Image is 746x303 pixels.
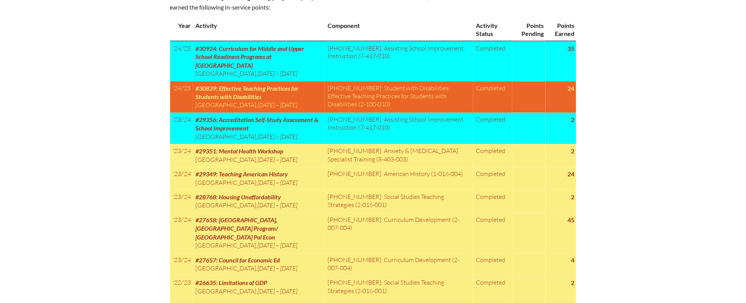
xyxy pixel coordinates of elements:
td: '23/'24 [170,167,193,190]
span: #29356: Accreditation Self-Study Assessment & School Improvement [196,116,319,132]
td: Completed [473,81,513,113]
td: Completed [473,253,513,276]
th: Points Pending [512,18,546,41]
td: Completed [473,144,513,167]
td: '23/'24 [170,190,193,213]
td: [PHONE_NUMBER]: Assisting School Improvement: Instruction (7-417-010) [325,113,473,144]
span: #29351: Mental Health Workshop [196,148,284,155]
strong: 2 [571,279,575,287]
span: [GEOGRAPHIC_DATA] [196,265,257,272]
td: , [193,190,325,213]
td: Completed [473,190,513,213]
span: [DATE] – [DATE] [258,265,298,272]
strong: 2 [571,116,575,124]
span: [DATE] – [DATE] [258,202,298,209]
span: [GEOGRAPHIC_DATA] [196,70,257,78]
span: [DATE] – [DATE] [258,101,298,109]
th: Activity [193,18,325,41]
strong: 45 [568,217,575,224]
td: [PHONE_NUMBER]: Anxiety & [MEDICAL_DATA] Specialist Training (8-403-003) [325,144,473,167]
td: Completed [473,213,513,253]
td: , [193,167,325,190]
td: [PHONE_NUMBER]: Assisting School Improvement: Instruction (7-417-010) [325,41,473,81]
span: [GEOGRAPHIC_DATA] [196,156,257,164]
strong: 4 [571,257,575,264]
td: [PHONE_NUMBER]: American History (1-016-004) [325,167,473,190]
td: [PHONE_NUMBER]: Curriculum Development (2-007-004) [325,213,473,253]
strong: 35 [568,45,575,52]
td: '24/'25 [170,41,193,81]
td: , [193,276,325,299]
span: #29349: Teaching American History [196,171,288,178]
td: , [193,144,325,167]
span: [DATE] – [DATE] [258,156,298,164]
span: [DATE] – [DATE] [258,242,298,249]
th: Year [170,18,193,41]
span: [GEOGRAPHIC_DATA] [196,202,257,209]
td: '23/'24 [170,253,193,276]
span: [GEOGRAPHIC_DATA] [196,288,257,295]
span: [DATE] – [DATE] [258,179,298,187]
td: Completed [473,276,513,299]
span: #27657: Council for Economic Ed [196,257,280,264]
strong: 2 [571,148,575,155]
td: , [193,213,325,253]
td: , [193,113,325,144]
td: '23/'24 [170,144,193,167]
td: , [193,81,325,113]
td: '23/'24 [170,213,193,253]
td: [PHONE_NUMBER]: Social Studies Teaching Strategies (2-016-001) [325,190,473,213]
strong: 24 [568,171,575,178]
span: [GEOGRAPHIC_DATA] [196,179,257,187]
td: , [193,41,325,81]
strong: 24 [568,85,575,92]
span: [DATE] – [DATE] [258,288,298,295]
td: Completed [473,113,513,144]
td: Completed [473,167,513,190]
span: [GEOGRAPHIC_DATA] [196,133,257,141]
td: [PHONE_NUMBER]: Curriculum Development (2-007-004) [325,253,473,276]
span: #28768: Housing Unaffordability [196,194,281,201]
span: [GEOGRAPHIC_DATA] [196,101,257,109]
td: Completed [473,41,513,81]
span: #30924: Curriculum for Middle and Upper School Readiness Programs at [GEOGRAPHIC_DATA] [196,45,305,69]
span: #27658: [GEOGRAPHIC_DATA], [GEOGRAPHIC_DATA] Program/ [GEOGRAPHIC_DATA] Pol Econ [196,217,279,241]
th: Activity Status [473,18,513,41]
td: '24/'25 [170,81,193,113]
td: [PHONE_NUMBER]: Student with Disabilities: Effective Teaching Practices for Students with Disabil... [325,81,473,113]
span: [DATE] – [DATE] [258,133,298,141]
span: [GEOGRAPHIC_DATA] [196,242,257,249]
span: #26635: Limitations of GDP [196,279,267,287]
td: [PHONE_NUMBER]: Social Studies Teaching Strategies (2-016-001) [325,276,473,299]
strong: 2 [571,194,575,201]
span: [DATE] – [DATE] [258,70,298,78]
span: #30839: Effective Teaching Practices for Students with Disabilities [196,85,299,101]
td: '23/'24 [170,113,193,144]
th: Component [325,18,473,41]
td: , [193,253,325,276]
td: '22/'23 [170,276,193,299]
th: Points Earned [546,18,576,41]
